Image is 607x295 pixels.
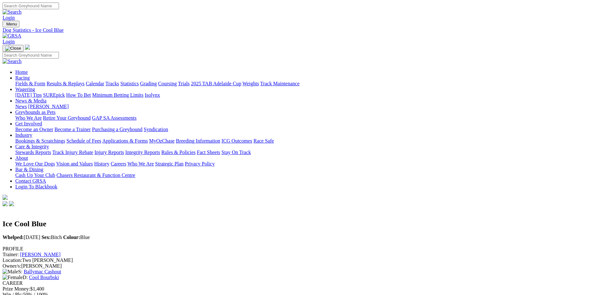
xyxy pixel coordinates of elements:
a: Racing [15,75,30,81]
div: Two [PERSON_NAME] [3,257,604,263]
a: Home [15,69,28,75]
a: SUREpick [43,92,65,98]
a: GAP SA Assessments [92,115,137,121]
a: Stewards Reports [15,150,51,155]
img: Search [3,59,22,64]
a: Bookings & Scratchings [15,138,65,144]
span: D: [3,275,28,280]
a: Greyhounds as Pets [15,109,55,115]
a: Track Maintenance [260,81,300,86]
a: Integrity Reports [125,150,160,155]
img: Female [3,275,23,280]
input: Search [3,3,59,9]
div: Wagering [15,92,604,98]
a: Results & Replays [47,81,84,86]
a: Careers [111,161,126,166]
img: Close [5,46,21,51]
a: Tracks [105,81,119,86]
a: Fact Sheets [197,150,220,155]
a: Injury Reports [94,150,124,155]
a: Retire Your Greyhound [43,115,91,121]
a: History [94,161,109,166]
a: Privacy Policy [185,161,215,166]
a: Weights [242,81,259,86]
div: Care & Integrity [15,150,604,155]
img: logo-grsa-white.png [25,45,30,50]
img: Search [3,9,22,15]
a: Isolynx [145,92,160,98]
div: PROFILE [3,246,604,252]
img: logo-grsa-white.png [3,195,8,200]
span: Menu [6,22,17,26]
a: Bar & Dining [15,167,43,172]
a: Cool Bourbski [29,275,59,280]
a: Wagering [15,87,35,92]
a: Become an Owner [15,127,53,132]
div: Get Involved [15,127,604,132]
span: Trainer: [3,252,19,257]
b: Whelped: [3,235,24,240]
a: Rules & Policies [161,150,196,155]
a: Industry [15,132,32,138]
button: Toggle navigation [3,21,19,27]
span: Location: [3,257,22,263]
img: twitter.svg [9,201,14,206]
a: Statistics [120,81,139,86]
input: Search [3,52,59,59]
img: facebook.svg [3,201,8,206]
img: Male [3,269,18,275]
div: [PERSON_NAME] [3,263,604,269]
a: Contact GRSA [15,178,46,184]
a: MyOzChase [149,138,175,144]
a: Strategic Plan [155,161,184,166]
a: [DATE] Tips [15,92,42,98]
a: Breeding Information [176,138,220,144]
a: Who We Are [127,161,154,166]
a: Trials [178,81,190,86]
div: Industry [15,138,604,144]
a: Schedule of Fees [66,138,101,144]
a: Login [3,39,15,44]
span: Blue [63,235,90,240]
a: Care & Integrity [15,144,49,149]
a: Who We Are [15,115,42,121]
span: Bitch [41,235,62,240]
b: Colour: [63,235,80,240]
div: Racing [15,81,604,87]
a: Chasers Restaurant & Function Centre [56,172,135,178]
a: Become a Trainer [54,127,91,132]
a: Coursing [158,81,177,86]
b: Sex: [41,235,51,240]
span: [DATE] [3,235,40,240]
img: GRSA [3,33,21,39]
div: Greyhounds as Pets [15,115,604,121]
a: [PERSON_NAME] [20,252,61,257]
a: Login To Blackbook [15,184,57,189]
a: News [15,104,27,109]
span: Owner/s: [3,263,21,269]
h2: Ice Cool Blue [3,220,604,228]
a: We Love Our Dogs [15,161,55,166]
a: Track Injury Rebate [52,150,93,155]
a: 2025 TAB Adelaide Cup [191,81,241,86]
span: Prize Money: [3,286,30,291]
a: Grading [140,81,157,86]
a: Calendar [86,81,104,86]
a: Dog Statistics - Ice Cool Blue [3,27,604,33]
div: Bar & Dining [15,172,604,178]
a: News & Media [15,98,47,103]
a: Fields & Form [15,81,45,86]
a: Stay On Track [221,150,251,155]
a: Minimum Betting Limits [92,92,143,98]
div: News & Media [15,104,604,109]
a: Purchasing a Greyhound [92,127,142,132]
div: About [15,161,604,167]
a: ICG Outcomes [221,138,252,144]
div: CAREER [3,280,604,286]
div: $1,400 [3,286,604,292]
a: Syndication [144,127,168,132]
a: Cash Up Your Club [15,172,55,178]
a: Login [3,15,15,20]
a: About [15,155,28,161]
